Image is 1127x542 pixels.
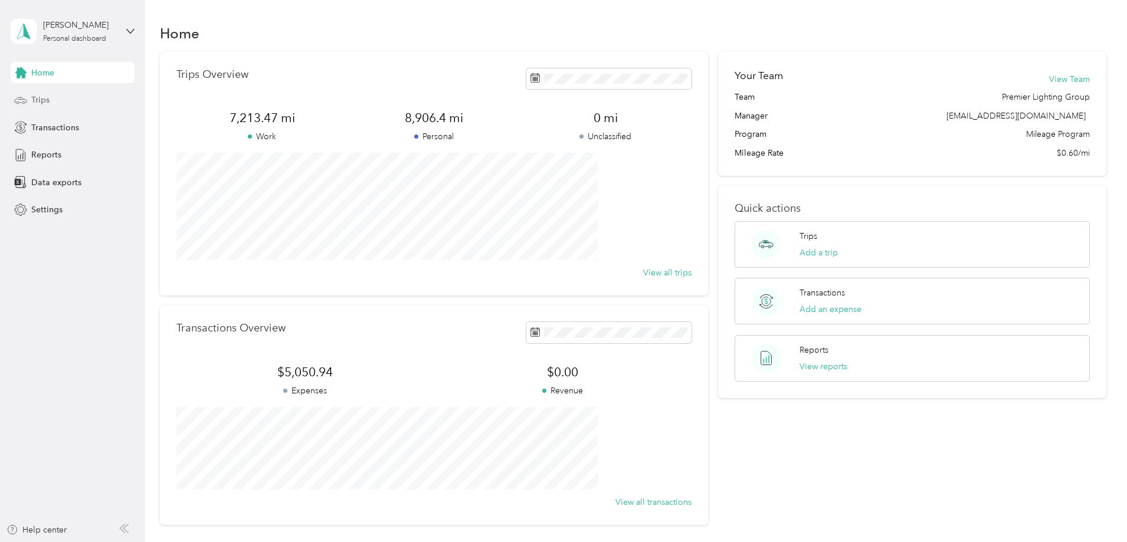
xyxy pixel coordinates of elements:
button: View reports [800,360,847,373]
span: 7,213.47 mi [176,110,348,126]
h2: Your Team [735,68,783,83]
div: [PERSON_NAME] [43,19,117,31]
span: $0.60/mi [1057,147,1090,159]
button: View Team [1049,73,1090,86]
span: $0.00 [434,364,691,380]
p: Transactions Overview [176,322,286,334]
span: Manager [735,110,768,122]
span: 8,906.4 mi [348,110,520,126]
p: Reports [800,344,828,356]
span: Premier Lighting Group [1002,91,1090,103]
p: Unclassified [520,130,692,143]
span: Mileage Program [1026,128,1090,140]
span: [EMAIL_ADDRESS][DOMAIN_NAME] [946,111,1086,121]
span: Reports [31,149,61,161]
div: Personal dashboard [43,35,106,42]
span: Transactions [31,121,79,134]
p: Trips Overview [176,68,248,81]
p: Trips [800,230,817,242]
button: Help center [6,524,67,536]
span: Data exports [31,176,81,189]
p: Quick actions [735,202,1090,215]
span: Trips [31,94,50,106]
span: $5,050.94 [176,364,434,380]
span: Program [735,128,766,140]
h1: Home [160,27,199,40]
p: Personal [348,130,520,143]
p: Transactions [800,287,845,299]
span: Settings [31,203,63,216]
span: Mileage Rate [735,147,784,159]
span: 0 mi [520,110,692,126]
p: Work [176,130,348,143]
iframe: Everlance-gr Chat Button Frame [1061,476,1127,542]
button: Add an expense [800,303,861,316]
button: View all trips [643,267,692,279]
button: View all transactions [615,496,692,508]
span: Home [31,67,54,79]
span: Team [735,91,755,103]
button: Add a trip [800,247,838,259]
p: Revenue [434,385,691,397]
p: Expenses [176,385,434,397]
